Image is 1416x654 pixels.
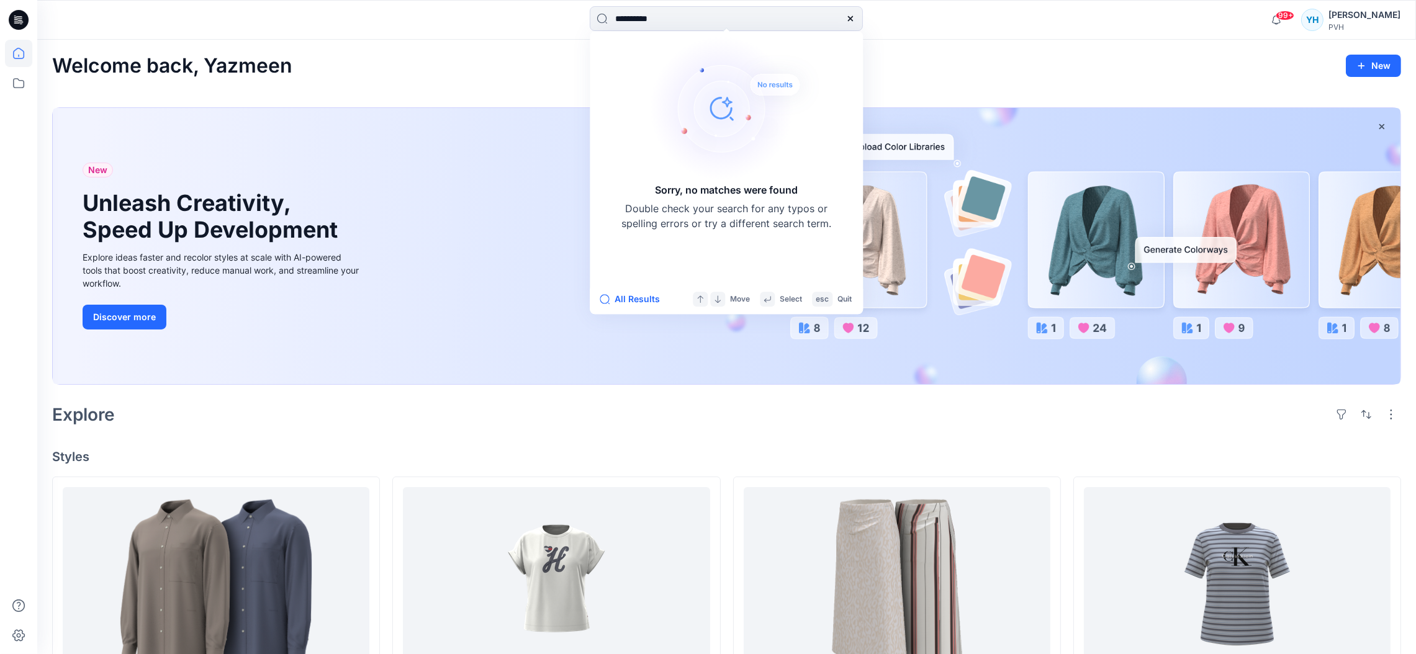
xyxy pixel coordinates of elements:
button: New [1346,55,1401,77]
p: esc [816,293,829,306]
h1: Unleash Creativity, Speed Up Development [83,190,343,243]
button: All Results [600,292,668,307]
div: Explore ideas faster and recolor styles at scale with AI-powered tools that boost creativity, red... [83,251,362,290]
a: Discover more [83,305,362,329]
p: Double check your search for any typos or spelling errors or try a different search term. [621,201,832,231]
p: Select [780,293,802,306]
div: YH [1301,9,1324,31]
h5: Sorry, no matches were found [655,182,798,197]
h2: Explore [52,405,115,424]
p: Quit [837,293,852,306]
img: Sorry, no matches were found [649,34,823,182]
span: 99+ [1276,11,1294,20]
div: PVH [1328,22,1400,32]
button: Discover more [83,305,166,329]
h2: Welcome back, Yazmeen [52,55,292,78]
h4: Styles [52,449,1401,464]
div: [PERSON_NAME] [1328,7,1400,22]
p: Move [730,293,750,306]
span: New [88,163,107,177]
